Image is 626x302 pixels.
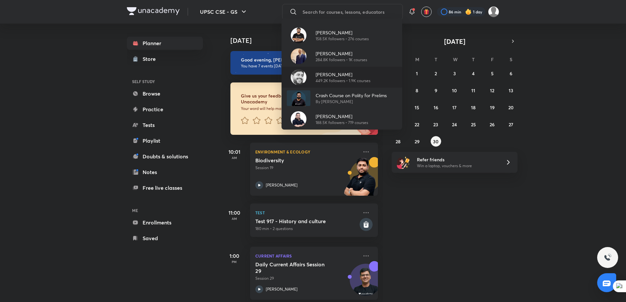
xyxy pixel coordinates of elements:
[282,46,402,67] a: Avatar[PERSON_NAME]284.8K followers • 1K courses
[316,36,369,42] p: 158.5K followers • 276 courses
[316,29,369,36] p: [PERSON_NAME]
[316,92,387,99] p: Crash Course on Polity for Prelims
[282,25,402,46] a: Avatar[PERSON_NAME]158.5K followers • 276 courses
[291,27,306,43] img: Avatar
[316,50,367,57] p: [PERSON_NAME]
[604,254,612,261] img: ttu
[282,67,402,88] a: Avatar[PERSON_NAME]449.2K followers • 1.9K courses
[291,111,306,127] img: Avatar
[316,113,368,120] p: [PERSON_NAME]
[316,78,370,84] p: 449.2K followers • 1.9K courses
[291,69,306,85] img: Avatar
[282,88,402,109] a: AvatarCrash Course on Polity for PrelimsBy [PERSON_NAME]
[282,109,402,130] a: Avatar[PERSON_NAME]188.5K followers • 719 courses
[316,71,370,78] p: [PERSON_NAME]
[291,48,306,64] img: Avatar
[316,99,387,105] p: By [PERSON_NAME]
[316,120,368,126] p: 188.5K followers • 719 courses
[287,90,310,106] img: Avatar
[316,57,367,63] p: 284.8K followers • 1K courses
